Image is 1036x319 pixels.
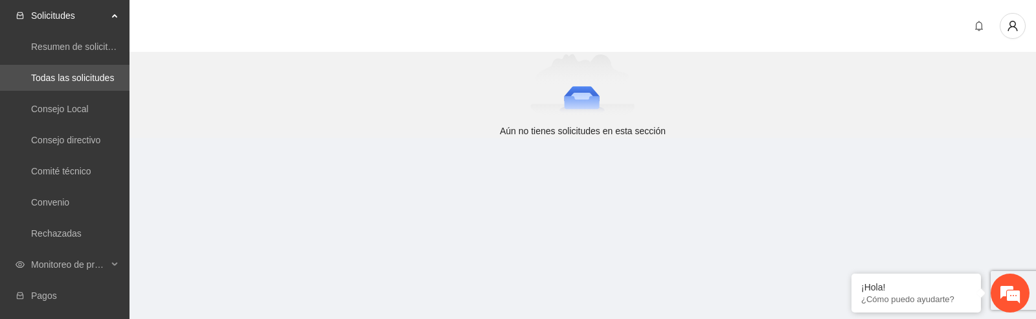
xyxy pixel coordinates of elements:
[31,104,89,114] a: Consejo Local
[31,197,69,207] a: Convenio
[31,290,57,301] a: Pagos
[31,73,114,83] a: Todas las solicitudes
[31,41,177,52] a: Resumen de solicitudes por aprobar
[969,16,989,36] button: bell
[16,11,25,20] span: inbox
[1000,13,1026,39] button: user
[31,135,100,145] a: Consejo directivo
[861,282,971,292] div: ¡Hola!
[861,294,971,304] p: ¿Cómo puedo ayudarte?
[6,195,247,241] textarea: Escriba su mensaje y pulse “Intro”
[530,54,636,119] img: Aún no tienes solicitudes en esta sección
[212,6,243,38] div: Minimizar ventana de chat en vivo
[1000,20,1025,32] span: user
[31,228,82,239] a: Rechazadas
[969,21,989,31] span: bell
[31,252,107,278] span: Monitoreo de proyectos
[31,166,91,176] a: Comité técnico
[67,66,218,83] div: Chatee con nosotros ahora
[135,124,1031,138] div: Aún no tienes solicitudes en esta sección
[75,93,179,224] span: Estamos en línea.
[16,260,25,269] span: eye
[31,3,107,29] span: Solicitudes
